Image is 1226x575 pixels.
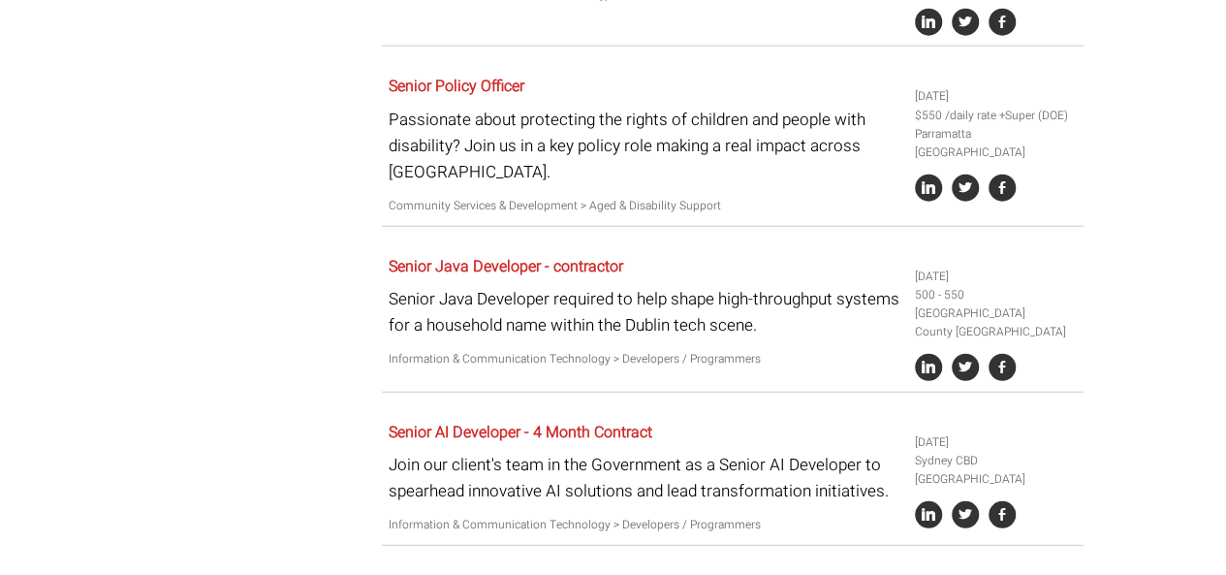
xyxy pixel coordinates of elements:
[389,197,900,215] p: Community Services & Development > Aged & Disability Support
[389,452,900,504] p: Join our client's team in the Government as a Senior AI Developer to spearhead innovative AI solu...
[389,516,900,534] p: Information & Communication Technology > Developers / Programmers
[915,107,1076,125] li: $550 /daily rate +Super (DOE)
[389,421,652,444] a: Senior AI Developer - 4 Month Contract
[915,268,1076,286] li: [DATE]
[915,87,1076,106] li: [DATE]
[915,433,1076,452] li: [DATE]
[389,75,524,98] a: Senior Policy Officer
[389,350,900,368] p: Information & Communication Technology > Developers / Programmers
[389,255,623,278] a: Senior Java Developer - contractor
[915,304,1076,341] li: [GEOGRAPHIC_DATA] County [GEOGRAPHIC_DATA]
[915,125,1076,162] li: Parramatta [GEOGRAPHIC_DATA]
[915,452,1076,489] li: Sydney CBD [GEOGRAPHIC_DATA]
[915,286,1076,304] li: 500 - 550
[389,286,900,338] p: Senior Java Developer required to help shape high-throughput systems for a household name within ...
[389,107,900,186] p: Passionate about protecting the rights of children and people with disability? Join us in a key p...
